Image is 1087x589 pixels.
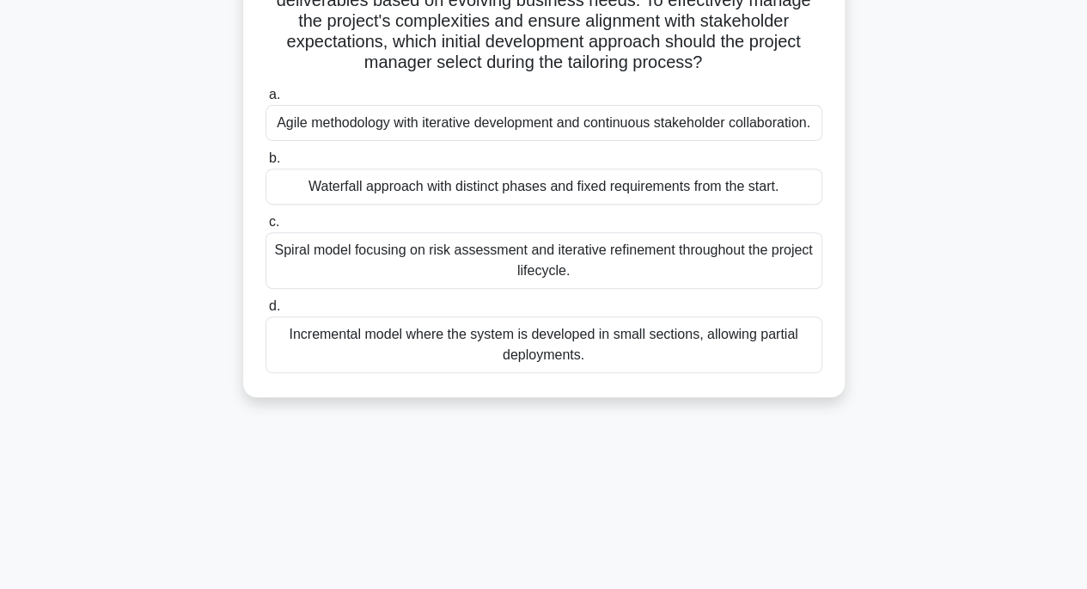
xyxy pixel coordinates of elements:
[266,105,822,141] div: Agile methodology with iterative development and continuous stakeholder collaboration.
[266,232,822,289] div: Spiral model focusing on risk assessment and iterative refinement throughout the project lifecycle.
[266,169,822,205] div: Waterfall approach with distinct phases and fixed requirements from the start.
[269,214,279,229] span: c.
[269,150,280,165] span: b.
[269,87,280,101] span: a.
[266,316,822,373] div: Incremental model where the system is developed in small sections, allowing partial deployments.
[269,298,280,313] span: d.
